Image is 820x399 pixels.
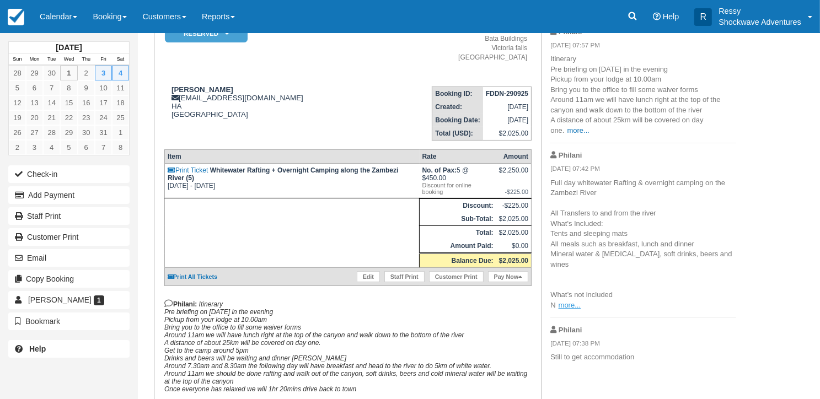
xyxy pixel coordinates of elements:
div: [EMAIL_ADDRESS][DOMAIN_NAME] HA [GEOGRAPHIC_DATA] [164,85,365,118]
em: -$225.00 [499,188,528,195]
p: Full day whitewater Rafting & overnight camping on the Zambezi River All Transfers to and from th... [550,178,736,311]
strong: $2,025.00 [499,257,528,265]
a: Edit [357,271,380,282]
th: Item [164,150,419,164]
th: Sub-Total: [420,212,496,226]
td: $2,025.00 [496,226,532,240]
a: 4 [112,66,129,80]
td: $0.00 [496,239,532,254]
a: 2 [9,140,26,155]
th: Rate [420,150,496,164]
a: 9 [78,80,95,95]
a: 6 [26,80,43,95]
a: 27 [26,125,43,140]
a: 5 [9,80,26,95]
a: 31 [95,125,112,140]
strong: Philani [559,326,582,334]
a: 30 [78,125,95,140]
a: 18 [112,95,129,110]
a: 6 [78,140,95,155]
a: Reserved [164,23,244,44]
a: 7 [95,140,112,155]
a: 30 [43,66,60,80]
a: Customer Print [429,271,484,282]
p: Itinerary Pre briefing on [DATE] in the evening Pickup from your lodge at 10.00am Bring you to th... [550,54,736,136]
em: Discount for online booking [422,182,494,195]
a: 1 [60,66,77,80]
a: 28 [43,125,60,140]
a: 15 [60,95,77,110]
a: 2 [78,66,95,80]
a: 16 [78,95,95,110]
a: [PERSON_NAME] 1 [8,291,130,309]
a: more... [567,126,589,134]
a: 4 [43,140,60,155]
address: Office No. 6 Bata Buildings Victoria falls [GEOGRAPHIC_DATA] [369,25,527,63]
strong: No. of Pax [422,166,457,174]
strong: FDDN-290925 [486,90,528,98]
span: [PERSON_NAME] [28,295,92,304]
td: $2,025.00 [496,212,532,226]
a: 20 [26,110,43,125]
a: 3 [95,66,112,80]
p: Ressy [719,6,801,17]
th: Booking ID: [432,87,483,101]
button: Add Payment [8,186,130,204]
a: 8 [60,80,77,95]
a: Pay Now [488,271,528,282]
a: 7 [43,80,60,95]
a: 29 [26,66,43,80]
strong: [DATE] [56,43,82,52]
th: Wed [60,53,77,66]
a: Print All Tickets [168,273,217,280]
em: Itinerary Pre briefing on [DATE] in the evening Pickup from your lodge at 10.00am Bring you to th... [164,300,527,393]
a: 21 [43,110,60,125]
th: Sun [9,53,26,66]
button: Bookmark [8,312,130,330]
a: 28 [9,66,26,80]
a: 22 [60,110,77,125]
a: Customer Print [8,228,130,246]
td: [DATE] [483,100,532,114]
strong: Philani [559,151,582,159]
a: Staff Print [8,207,130,225]
th: Mon [26,53,43,66]
th: Booking Date: [432,114,483,127]
td: $2,025.00 [483,127,532,141]
td: [DATE] - [DATE] [164,164,419,198]
p: Shockwave Adventures [719,17,801,28]
div: $2,250.00 [499,166,528,183]
button: Email [8,249,130,267]
th: Created: [432,100,483,114]
strong: Philani [559,28,582,36]
a: 12 [9,95,26,110]
strong: [PERSON_NAME] [171,85,233,94]
strong: Philani: [164,300,197,308]
th: Thu [78,53,95,66]
span: Help [663,12,679,21]
th: Total (USD): [432,127,483,141]
a: Help [8,340,130,358]
button: Copy Booking [8,270,130,288]
a: 19 [9,110,26,125]
em: [DATE] 07:57 PM [550,41,736,53]
div: R [694,8,712,26]
a: 23 [78,110,95,125]
th: Amount Paid: [420,239,496,254]
a: Staff Print [384,271,425,282]
td: -$225.00 [496,199,532,213]
a: 3 [26,140,43,155]
p: Still to get accommodation [550,352,736,363]
a: 1 [112,125,129,140]
a: 17 [95,95,112,110]
th: Discount: [420,199,496,213]
span: 1 [94,295,104,305]
th: Amount [496,150,532,164]
td: [DATE] [483,114,532,127]
td: 5 @ $450.00 [420,164,496,198]
a: 8 [112,140,129,155]
em: [DATE] 07:42 PM [550,164,736,176]
b: Help [29,344,46,353]
em: [DATE] 07:38 PM [550,339,736,351]
a: 25 [112,110,129,125]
